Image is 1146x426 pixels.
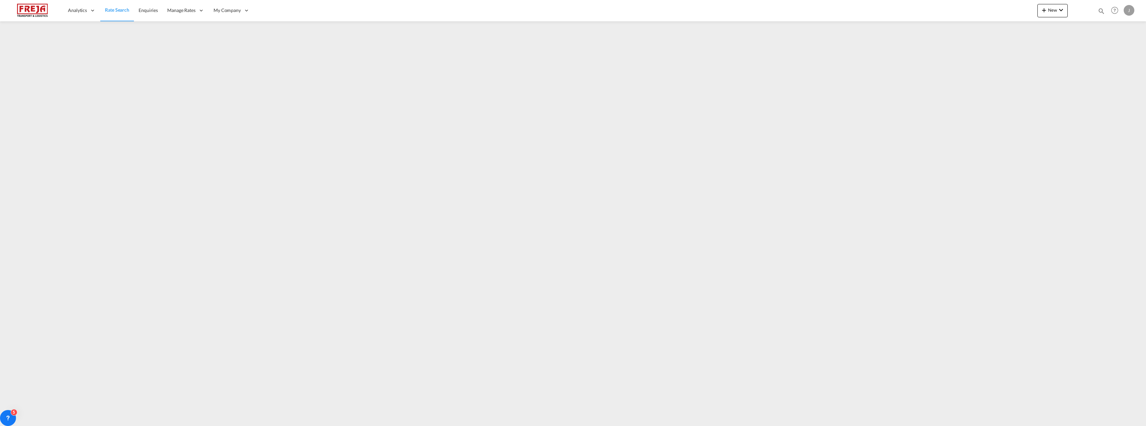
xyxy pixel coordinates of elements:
[1040,6,1048,14] md-icon: icon-plus 400-fg
[1098,7,1105,15] md-icon: icon-magnify
[139,7,158,13] span: Enquiries
[167,7,196,14] span: Manage Rates
[1109,5,1124,17] div: Help
[1109,5,1120,16] span: Help
[1098,7,1105,17] div: icon-magnify
[68,7,87,14] span: Analytics
[10,3,55,18] img: 586607c025bf11f083711d99603023e7.png
[1124,5,1134,16] div: J
[1040,7,1065,13] span: New
[1037,4,1068,17] button: icon-plus 400-fgNewicon-chevron-down
[214,7,241,14] span: My Company
[1057,6,1065,14] md-icon: icon-chevron-down
[105,7,129,13] span: Rate Search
